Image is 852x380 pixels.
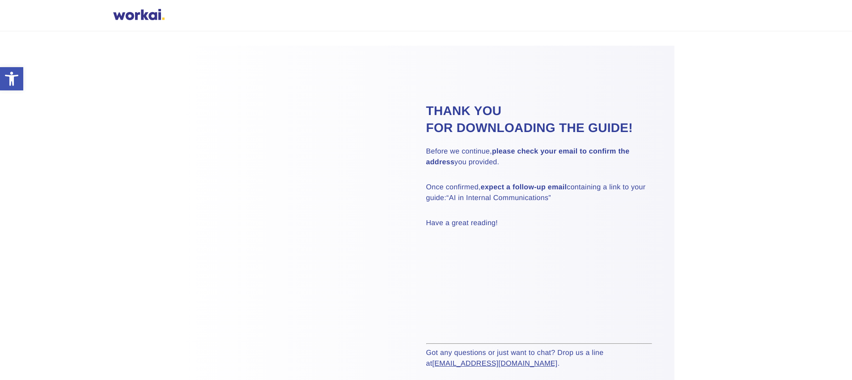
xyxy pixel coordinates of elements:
[426,348,652,369] p: Got any questions or just want to chat? Drop us a line at .
[426,148,630,166] strong: please check your email to confirm the address
[426,102,652,137] h2: Thank you for downloading the guide!
[481,184,567,191] strong: expect a follow-up email
[432,360,557,367] a: [EMAIL_ADDRESS][DOMAIN_NAME]
[426,182,652,204] p: Once confirmed, containing a link to your guide:
[426,146,652,168] p: Before we continue, you provided.
[446,194,551,202] em: “AI in Internal Communications”
[426,218,652,229] p: Have a great reading!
